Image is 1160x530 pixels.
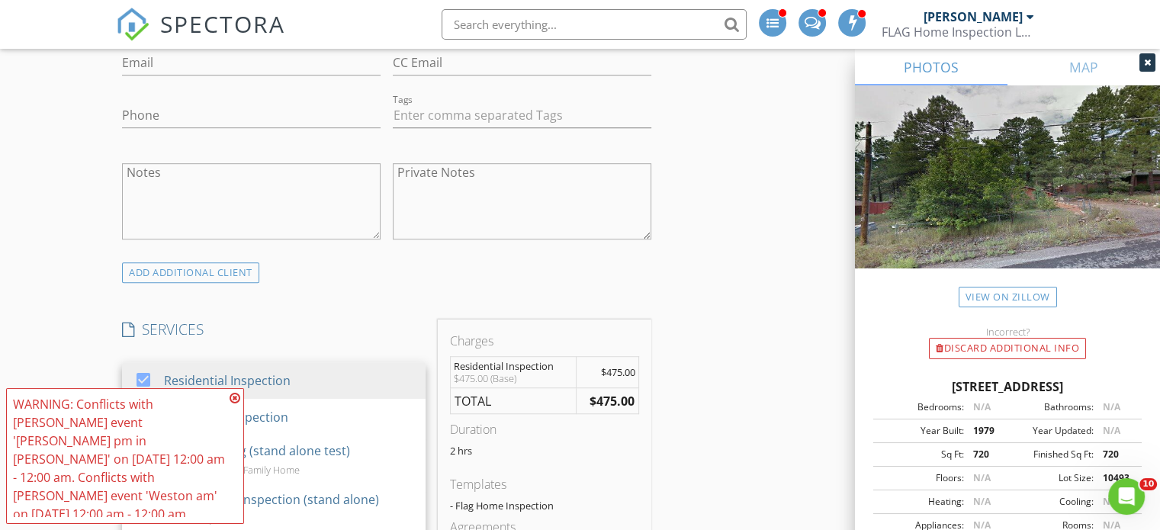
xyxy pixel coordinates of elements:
p: 2 hrs [450,445,639,457]
span: N/A [1103,424,1120,437]
div: Sewer Scope Inspection (stand alone) [164,490,379,509]
div: ADD ADDITIONAL client [122,262,259,283]
div: Bathrooms: [1007,400,1094,414]
div: Cooling: [1007,495,1094,509]
div: Radon Testing (stand alone test) [164,442,350,460]
span: N/A [1103,400,1120,413]
div: Bedrooms: [878,400,964,414]
input: Search everything... [442,9,747,40]
div: Templates [450,475,639,493]
h4: SERVICES [122,320,426,339]
div: WARNING: Conflicts with [PERSON_NAME] event '[PERSON_NAME] pm in [PERSON_NAME]' on [DATE] 12:00 a... [13,395,225,523]
div: Heating: [878,495,964,509]
span: SPECTORA [160,8,285,40]
strong: $475.00 [590,393,635,410]
td: TOTAL [451,387,577,414]
div: Duration [450,420,639,438]
div: Residential Inspection [454,360,573,372]
div: - Flag Home Inspection [450,499,639,512]
div: Lot Size: [1007,471,1094,485]
div: Charges [450,332,639,350]
a: PHOTOS [855,49,1007,85]
div: $475.00 (Base) [454,372,573,384]
span: N/A [1103,495,1120,508]
img: The Best Home Inspection Software - Spectora [116,8,149,41]
div: Discard Additional info [929,338,1086,359]
span: 10 [1139,478,1157,490]
img: streetview [855,85,1160,305]
div: [STREET_ADDRESS] [873,377,1142,396]
div: Year Updated: [1007,424,1094,438]
span: N/A [973,495,991,508]
a: SPECTORA [116,21,285,53]
a: MAP [1007,49,1160,85]
span: N/A [973,471,991,484]
div: FLAG Home Inspection LLC [882,24,1034,40]
span: N/A [973,400,991,413]
div: [PERSON_NAME] [924,9,1023,24]
div: Residential Inspection [164,371,291,390]
div: 720 [1094,448,1137,461]
div: 1979 [964,424,1007,438]
a: View on Zillow [959,287,1057,307]
div: Incorrect? [855,326,1160,338]
div: Year Built: [878,424,964,438]
div: Sq Ft: [878,448,964,461]
div: Finished Sq Ft: [1007,448,1094,461]
div: 720 [964,448,1007,461]
span: $475.00 [601,365,635,379]
iframe: Intercom live chat [1108,478,1145,515]
div: 10493 [1094,471,1137,485]
div: Floors: [878,471,964,485]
